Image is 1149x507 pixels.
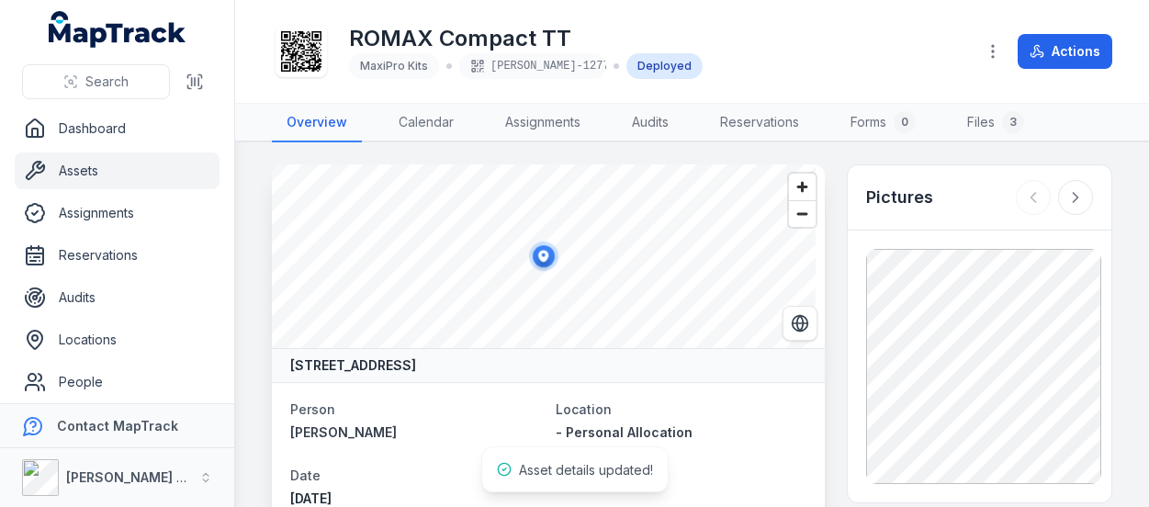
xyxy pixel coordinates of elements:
[272,164,816,348] canvas: Map
[556,423,806,442] a: - Personal Allocation
[556,401,612,417] span: Location
[836,104,930,142] a: Forms0
[15,321,220,358] a: Locations
[952,104,1039,142] a: Files3
[49,11,186,48] a: MapTrack
[1018,34,1112,69] button: Actions
[894,111,916,133] div: 0
[789,174,816,200] button: Zoom in
[66,469,194,485] strong: [PERSON_NAME] Air
[290,423,541,442] a: [PERSON_NAME]
[349,24,703,53] h1: ROMAX Compact TT
[15,279,220,316] a: Audits
[626,53,703,79] div: Deployed
[15,364,220,400] a: People
[866,185,933,210] h3: Pictures
[290,468,321,483] span: Date
[556,424,693,440] span: - Personal Allocation
[519,462,653,478] span: Asset details updated!
[705,104,814,142] a: Reservations
[22,64,170,99] button: Search
[290,401,335,417] span: Person
[57,418,178,434] strong: Contact MapTrack
[783,306,817,341] button: Switch to Satellite View
[360,59,428,73] span: MaxiPro Kits
[490,104,595,142] a: Assignments
[15,110,220,147] a: Dashboard
[384,104,468,142] a: Calendar
[1002,111,1024,133] div: 3
[15,237,220,274] a: Reservations
[85,73,129,91] span: Search
[15,152,220,189] a: Assets
[290,356,416,375] strong: [STREET_ADDRESS]
[459,53,606,79] div: [PERSON_NAME]-1277
[789,200,816,227] button: Zoom out
[272,104,362,142] a: Overview
[617,104,683,142] a: Audits
[15,195,220,231] a: Assignments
